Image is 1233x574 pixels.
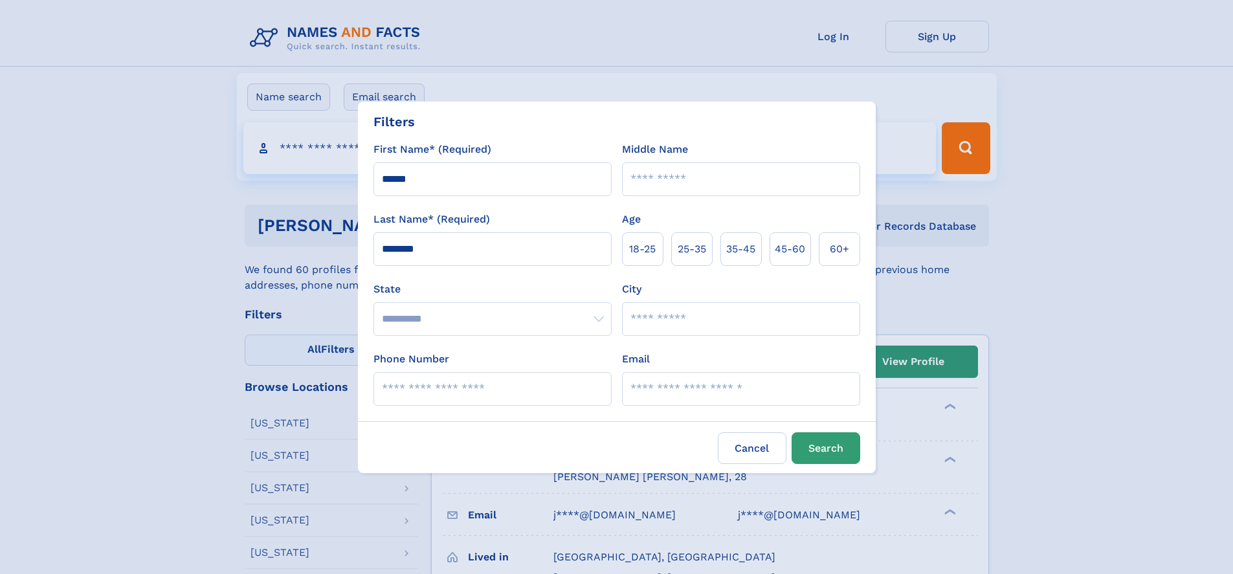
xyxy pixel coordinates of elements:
[622,351,650,367] label: Email
[373,212,490,227] label: Last Name* (Required)
[792,432,860,464] button: Search
[775,241,805,257] span: 45‑60
[718,432,786,464] label: Cancel
[629,241,656,257] span: 18‑25
[373,112,415,131] div: Filters
[373,281,612,297] label: State
[622,142,688,157] label: Middle Name
[622,212,641,227] label: Age
[726,241,755,257] span: 35‑45
[830,241,849,257] span: 60+
[678,241,706,257] span: 25‑35
[373,351,449,367] label: Phone Number
[373,142,491,157] label: First Name* (Required)
[622,281,641,297] label: City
